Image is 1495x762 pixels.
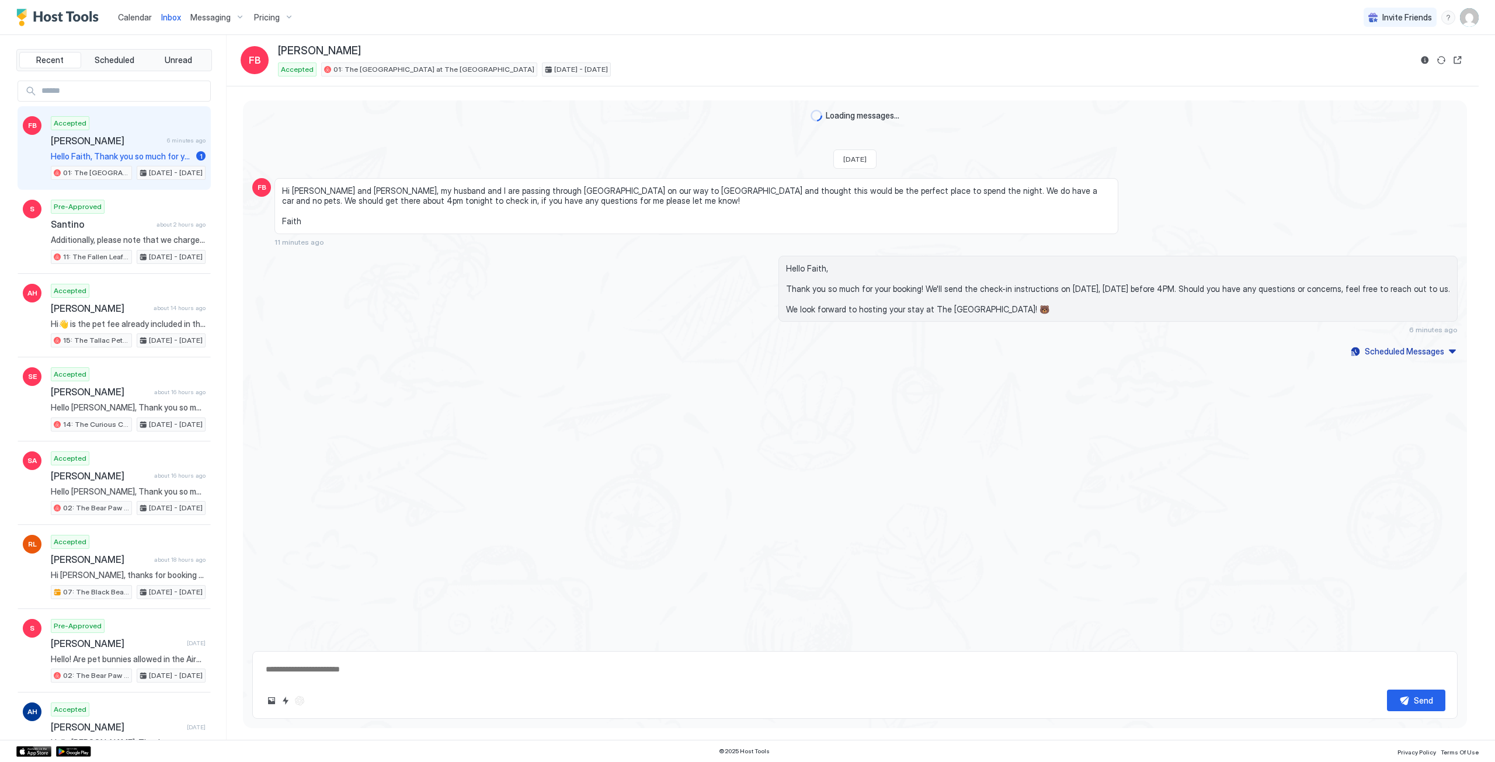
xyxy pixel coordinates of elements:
[28,371,37,382] span: SE
[30,204,34,214] span: S
[63,587,129,597] span: 07: The Black Bear King Studio
[154,472,206,479] span: about 16 hours ago
[51,470,149,482] span: [PERSON_NAME]
[51,151,192,162] span: Hello Faith, Thank you so much for your booking! We'll send the check-in instructions on [DATE], ...
[27,455,37,466] span: SA
[161,12,181,22] span: Inbox
[54,621,102,631] span: Pre-Approved
[36,55,64,65] span: Recent
[51,319,206,329] span: Hi👋 is the pet fee already included in this ?
[187,639,206,647] span: [DATE]
[1434,53,1448,67] button: Sync reservation
[118,12,152,22] span: Calendar
[1441,749,1479,756] span: Terms Of Use
[51,654,206,664] span: Hello! Are pet bunnies allowed in the Airbnb?
[84,52,145,68] button: Scheduled
[51,737,206,748] span: Hello [PERSON_NAME], Thank you so much for your booking! We'll send the check-in instructions [DA...
[95,55,134,65] span: Scheduled
[1441,11,1455,25] div: menu
[51,638,182,649] span: [PERSON_NAME]
[167,137,206,144] span: 6 minutes ago
[51,218,152,230] span: Santino
[843,155,867,163] span: [DATE]
[51,554,149,565] span: [PERSON_NAME]
[51,721,182,733] span: [PERSON_NAME]
[54,201,102,212] span: Pre-Approved
[63,335,129,346] span: 15: The Tallac Pet Friendly Studio
[54,369,86,380] span: Accepted
[1418,53,1432,67] button: Reservation information
[1387,690,1445,711] button: Send
[826,110,899,121] span: Loading messages...
[811,110,822,121] div: loading
[63,503,129,513] span: 02: The Bear Paw Pet Friendly King Studio
[51,386,149,398] span: [PERSON_NAME]
[1451,53,1465,67] button: Open reservation
[51,402,206,413] span: Hello [PERSON_NAME], Thank you so much for your booking! We'll send the check-in instructions on ...
[1414,694,1433,707] div: Send
[149,670,203,681] span: [DATE] - [DATE]
[147,52,209,68] button: Unread
[28,120,37,131] span: FB
[154,388,206,396] span: about 16 hours ago
[265,694,279,708] button: Upload image
[63,168,129,178] span: 01: The [GEOGRAPHIC_DATA] at The [GEOGRAPHIC_DATA]
[16,746,51,757] a: App Store
[149,587,203,597] span: [DATE] - [DATE]
[54,118,86,128] span: Accepted
[279,694,293,708] button: Quick reply
[16,9,104,26] a: Host Tools Logo
[333,64,534,75] span: 01: The [GEOGRAPHIC_DATA] at The [GEOGRAPHIC_DATA]
[719,747,770,755] span: © 2025 Host Tools
[249,53,261,67] span: FB
[19,52,81,68] button: Recent
[282,186,1111,227] span: Hi [PERSON_NAME] and [PERSON_NAME], my husband and I are passing through [GEOGRAPHIC_DATA] on our...
[149,503,203,513] span: [DATE] - [DATE]
[51,235,206,245] span: Additionally, please note that we charge a pet fee of $40. We'll be here if you need further assi...
[27,707,37,717] span: AH
[1397,749,1436,756] span: Privacy Policy
[165,55,192,65] span: Unread
[1382,12,1432,23] span: Invite Friends
[51,135,162,147] span: [PERSON_NAME]
[54,537,86,547] span: Accepted
[786,263,1450,315] span: Hello Faith, Thank you so much for your booking! We'll send the check-in instructions on [DATE], ...
[157,221,206,228] span: about 2 hours ago
[63,252,129,262] span: 11: The Fallen Leaf Pet Friendly Studio
[274,238,324,246] span: 11 minutes ago
[554,64,608,75] span: [DATE] - [DATE]
[254,12,280,23] span: Pricing
[27,288,37,298] span: AH
[154,556,206,563] span: about 18 hours ago
[1365,345,1444,357] div: Scheduled Messages
[30,623,34,634] span: S
[118,11,152,23] a: Calendar
[51,486,206,497] span: Hello [PERSON_NAME], Thank you so much for your booking! We'll send the check-in instructions [DA...
[149,252,203,262] span: [DATE] - [DATE]
[161,11,181,23] a: Inbox
[63,670,129,681] span: 02: The Bear Paw Pet Friendly King Studio
[190,12,231,23] span: Messaging
[187,723,206,731] span: [DATE]
[1409,325,1458,334] span: 6 minutes ago
[200,152,203,161] span: 1
[54,453,86,464] span: Accepted
[51,302,149,314] span: [PERSON_NAME]
[51,570,206,580] span: Hi [PERSON_NAME], thanks for booking your stay with us! Details of your Booking: 📍 [STREET_ADDRES...
[1460,8,1479,27] div: User profile
[258,182,266,193] span: FB
[1397,745,1436,757] a: Privacy Policy
[28,539,37,549] span: RL
[1349,343,1458,359] button: Scheduled Messages
[63,419,129,430] span: 14: The Curious Cub Pet Friendly Studio
[1441,745,1479,757] a: Terms Of Use
[149,168,203,178] span: [DATE] - [DATE]
[56,746,91,757] a: Google Play Store
[37,81,210,101] input: Input Field
[278,44,361,58] span: [PERSON_NAME]
[281,64,314,75] span: Accepted
[54,704,86,715] span: Accepted
[154,304,206,312] span: about 14 hours ago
